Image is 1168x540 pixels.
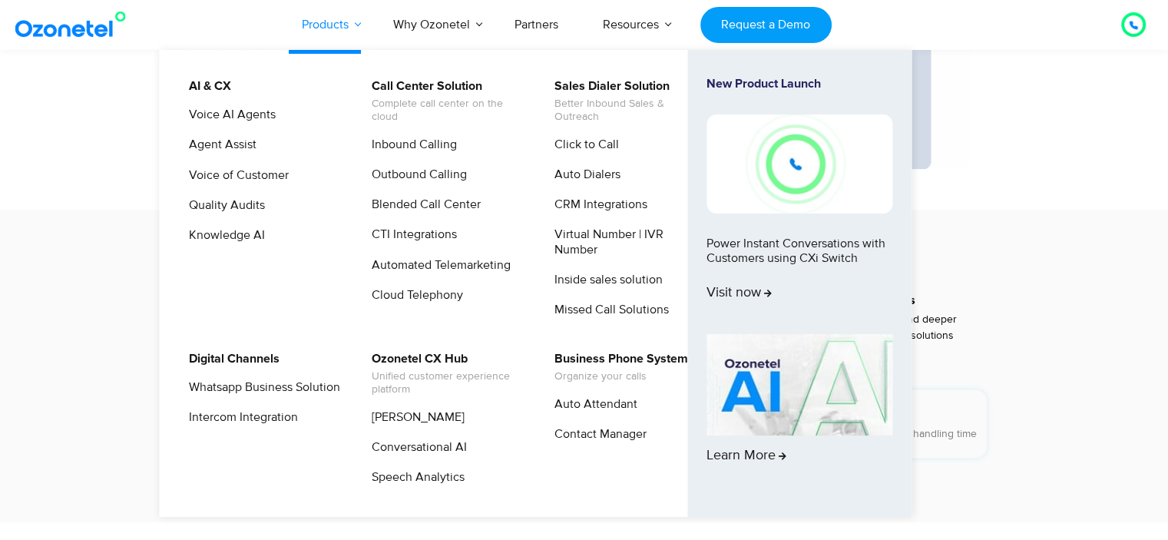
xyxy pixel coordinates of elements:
[179,135,259,154] a: Agent Assist
[362,135,459,154] a: Inbound Calling
[544,270,665,290] a: Inside sales solution
[179,408,300,427] a: Intercom Integration
[706,285,772,302] span: Visit now
[372,98,523,124] span: Complete call center on the cloud
[362,165,469,184] a: Outbound Calling
[706,334,892,491] a: Learn More
[179,166,291,185] a: Voice of Customer
[179,378,342,397] a: Whatsapp Business Solution
[179,226,267,245] a: Knowledge AI
[179,196,267,215] a: Quality Audits
[362,438,469,457] a: Conversational AI
[544,395,640,414] a: Auto Attendant
[362,408,467,427] a: [PERSON_NAME]
[706,334,892,436] img: AI
[179,105,278,124] a: Voice AI Agents
[544,425,649,444] a: Contact Manager
[544,195,650,214] a: CRM Integrations
[706,77,892,328] a: New Product LaunchPower Instant Conversations with Customers using CXi SwitchVisit now
[362,77,525,126] a: Call Center SolutionComplete call center on the cloud
[544,350,690,386] a: Business Phone SystemOrganize your calls
[706,114,892,213] img: New-Project-17.png
[179,77,233,96] a: AI & CX
[544,300,671,320] a: Missed Call Solutions
[362,286,465,305] a: Cloud Telephony
[544,77,708,126] a: Sales Dialer SolutionBetter Inbound Sales & Outreach
[544,225,708,259] a: Virtual Number | IVR Number
[179,350,282,369] a: Digital Channels
[706,448,786,465] span: Learn More
[362,225,459,244] a: CTI Integrations
[362,468,467,487] a: Speech Analytics
[362,350,525,399] a: Ozonetel CX HubUnified customer experience platform
[544,165,623,184] a: Auto Dialers
[544,135,621,154] a: Click to Call
[372,370,523,396] span: Unified customer experience platform
[362,256,513,275] a: Automated Telemarketing
[554,98,706,124] span: Better Inbound Sales & Outreach
[362,195,483,214] a: Blended Call Center
[554,370,688,383] span: Organize your calls
[700,7,832,43] a: Request a Demo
